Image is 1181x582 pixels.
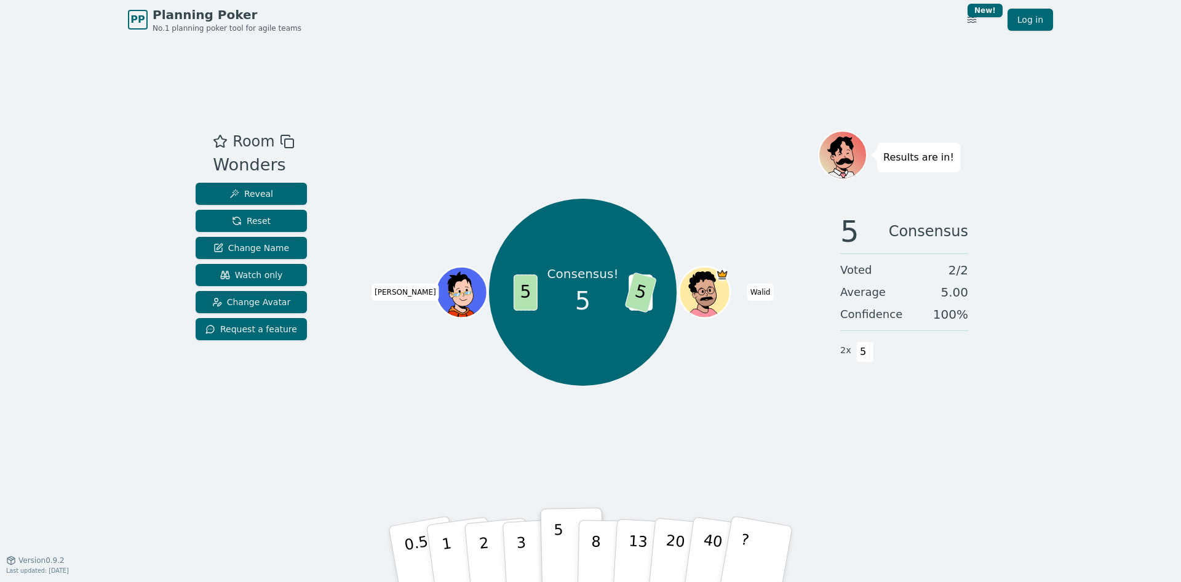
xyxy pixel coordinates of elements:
span: Confidence [840,306,902,323]
span: Voted [840,261,872,279]
button: Change Avatar [196,291,307,313]
span: Watch only [220,269,283,281]
div: Wonders [213,153,294,178]
button: Reveal [196,183,307,205]
span: Room [233,130,274,153]
span: 5 [840,217,859,246]
button: Change Name [196,237,307,259]
span: 100 % [933,306,968,323]
span: Reset [232,215,271,227]
span: 5 [513,274,537,311]
a: Log in [1008,9,1053,31]
button: Watch only [196,264,307,286]
span: Average [840,284,886,301]
button: Reset [196,210,307,232]
a: PPPlanning PokerNo.1 planning poker tool for agile teams [128,6,301,33]
span: Change Avatar [212,296,291,308]
p: Results are in! [883,149,954,166]
span: Version 0.9.2 [18,556,65,565]
span: Last updated: [DATE] [6,567,69,574]
button: Version0.9.2 [6,556,65,565]
span: 2 x [840,344,851,357]
span: 5 [575,282,590,319]
div: New! [968,4,1003,17]
p: Consensus! [547,265,619,282]
span: 5.00 [940,284,968,301]
button: Request a feature [196,318,307,340]
button: Add as favourite [213,130,228,153]
span: 5 [856,341,870,362]
span: No.1 planning poker tool for agile teams [153,23,301,33]
span: 5 [624,272,657,313]
span: Request a feature [205,323,297,335]
span: Consensus [889,217,968,246]
span: Change Name [213,242,289,254]
span: Click to change your name [372,284,439,301]
span: Reveal [229,188,273,200]
span: Planning Poker [153,6,301,23]
span: PP [130,12,145,27]
span: Click to change your name [747,284,774,301]
span: 2 / 2 [948,261,968,279]
button: New! [961,9,983,31]
span: Walid is the host [715,268,728,281]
